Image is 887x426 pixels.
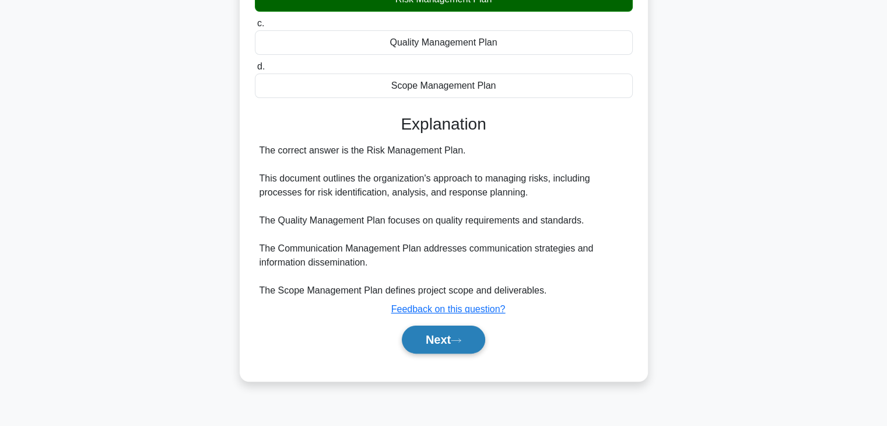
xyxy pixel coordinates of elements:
div: The correct answer is the Risk Management Plan. This document outlines the organization's approac... [260,144,628,298]
span: c. [257,18,264,28]
div: Scope Management Plan [255,74,633,98]
button: Next [402,326,485,354]
div: Quality Management Plan [255,30,633,55]
h3: Explanation [262,114,626,134]
span: d. [257,61,265,71]
a: Feedback on this question? [391,304,506,314]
